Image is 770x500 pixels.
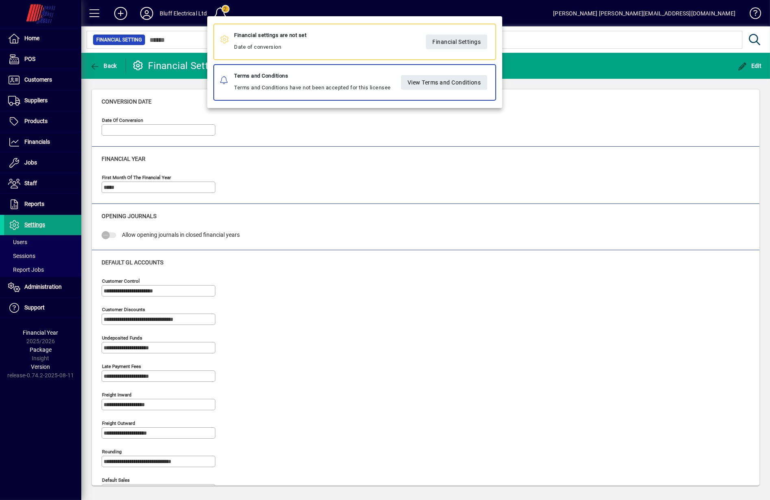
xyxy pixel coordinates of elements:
[408,76,481,89] span: View Terms and Conditions
[234,71,391,81] div: Terms and Conditions
[234,30,306,40] div: Financial settings are not set
[234,71,391,94] div: Terms and Conditions have not been accepted for this licensee
[234,30,306,53] div: Date of conversion
[401,75,488,90] a: View Terms and Conditions
[426,35,487,49] a: Financial Settings
[432,35,481,49] span: Financial Settings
